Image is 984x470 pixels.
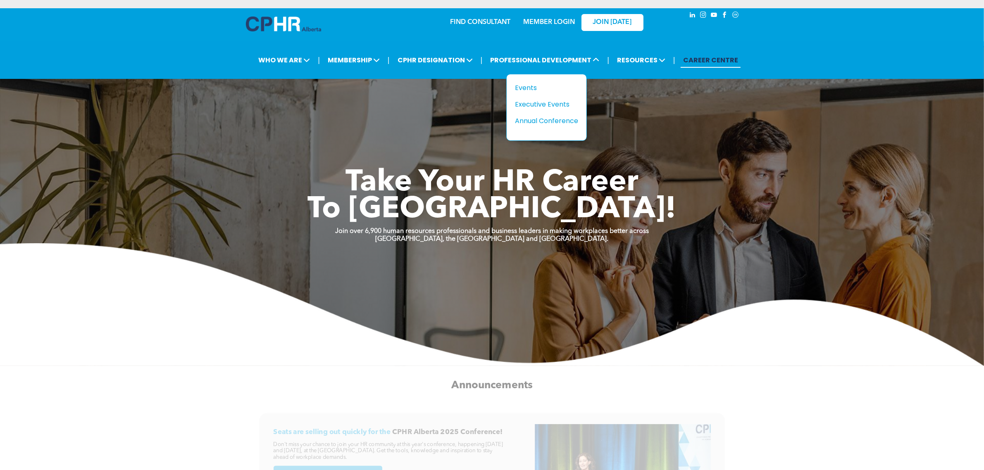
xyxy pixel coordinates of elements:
li: | [673,52,675,69]
li: | [607,52,609,69]
a: facebook [720,10,729,21]
span: PROFESSIONAL DEVELOPMENT [488,52,602,68]
div: Executive Events [515,99,572,109]
strong: Join over 6,900 human resources professionals and business leaders in making workplaces better ac... [335,228,649,235]
span: Take Your HR Career [345,168,639,198]
a: Events [515,83,578,93]
li: | [318,52,320,69]
a: Social network [731,10,740,21]
a: Executive Events [515,99,578,109]
span: RESOURCES [615,52,668,68]
span: Announcements [451,380,533,391]
img: A blue and white logo for cp alberta [246,17,321,31]
a: youtube [710,10,719,21]
strong: [GEOGRAPHIC_DATA], the [GEOGRAPHIC_DATA] and [GEOGRAPHIC_DATA]. [376,236,609,242]
span: Seats are selling out quickly for the [273,429,391,436]
li: | [388,52,390,69]
a: MEMBER LOGIN [523,19,575,26]
span: MEMBERSHIP [325,52,382,68]
span: To [GEOGRAPHIC_DATA]! [308,195,677,225]
span: WHO WE ARE [256,52,312,68]
div: Annual Conference [515,116,572,126]
span: JOIN [DATE] [593,19,632,26]
li: | [481,52,483,69]
span: CPHR DESIGNATION [395,52,475,68]
a: linkedin [688,10,697,21]
a: FIND CONSULTANT [450,19,511,26]
a: JOIN [DATE] [581,14,643,31]
div: Events [515,83,572,93]
a: instagram [699,10,708,21]
a: CAREER CENTRE [681,52,741,68]
span: CPHR Alberta 2025 Conference! [392,429,503,436]
span: Don't miss your chance to join your HR community at this year's conference, happening [DATE] and ... [273,442,503,460]
a: Annual Conference [515,116,578,126]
